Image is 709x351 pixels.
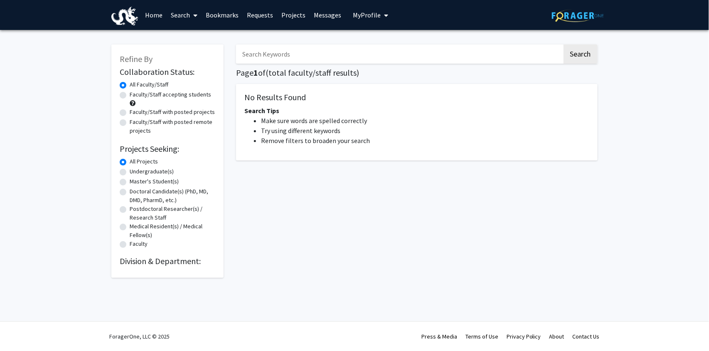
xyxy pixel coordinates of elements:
label: Undergraduate(s) [130,167,174,176]
li: Make sure words are spelled correctly [261,116,589,126]
span: Refine By [120,54,153,64]
input: Search Keywords [236,44,562,64]
h2: Collaboration Status: [120,67,215,77]
img: Drexel University Logo [111,7,138,25]
a: Privacy Policy [507,333,541,340]
nav: Page navigation [236,169,598,188]
label: Faculty [130,240,148,248]
li: Remove filters to broaden your search [261,136,589,146]
label: Master's Student(s) [130,177,179,186]
h2: Projects Seeking: [120,144,215,154]
label: All Projects [130,157,158,166]
span: Search Tips [244,106,279,115]
h5: No Results Found [244,92,589,102]
a: Projects [277,0,310,30]
h2: Division & Department: [120,256,215,266]
label: Postdoctoral Researcher(s) / Research Staff [130,205,215,222]
label: Faculty/Staff with posted projects [130,108,215,116]
a: Press & Media [421,333,457,340]
img: ForagerOne Logo [552,9,604,22]
label: Faculty/Staff accepting students [130,90,211,99]
a: Home [141,0,167,30]
label: All Faculty/Staff [130,80,168,89]
li: Try using different keywords [261,126,589,136]
label: Faculty/Staff with posted remote projects [130,118,215,135]
span: My Profile [353,11,381,19]
a: About [549,333,564,340]
span: 1 [254,67,258,78]
label: Medical Resident(s) / Medical Fellow(s) [130,222,215,240]
iframe: Chat [6,314,35,345]
a: Terms of Use [465,333,498,340]
button: Search [564,44,598,64]
h1: Page of ( total faculty/staff results) [236,68,598,78]
a: Bookmarks [202,0,243,30]
a: Requests [243,0,277,30]
label: Doctoral Candidate(s) (PhD, MD, DMD, PharmD, etc.) [130,187,215,205]
a: Contact Us [573,333,600,340]
a: Search [167,0,202,30]
div: ForagerOne, LLC © 2025 [109,322,170,351]
a: Messages [310,0,345,30]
